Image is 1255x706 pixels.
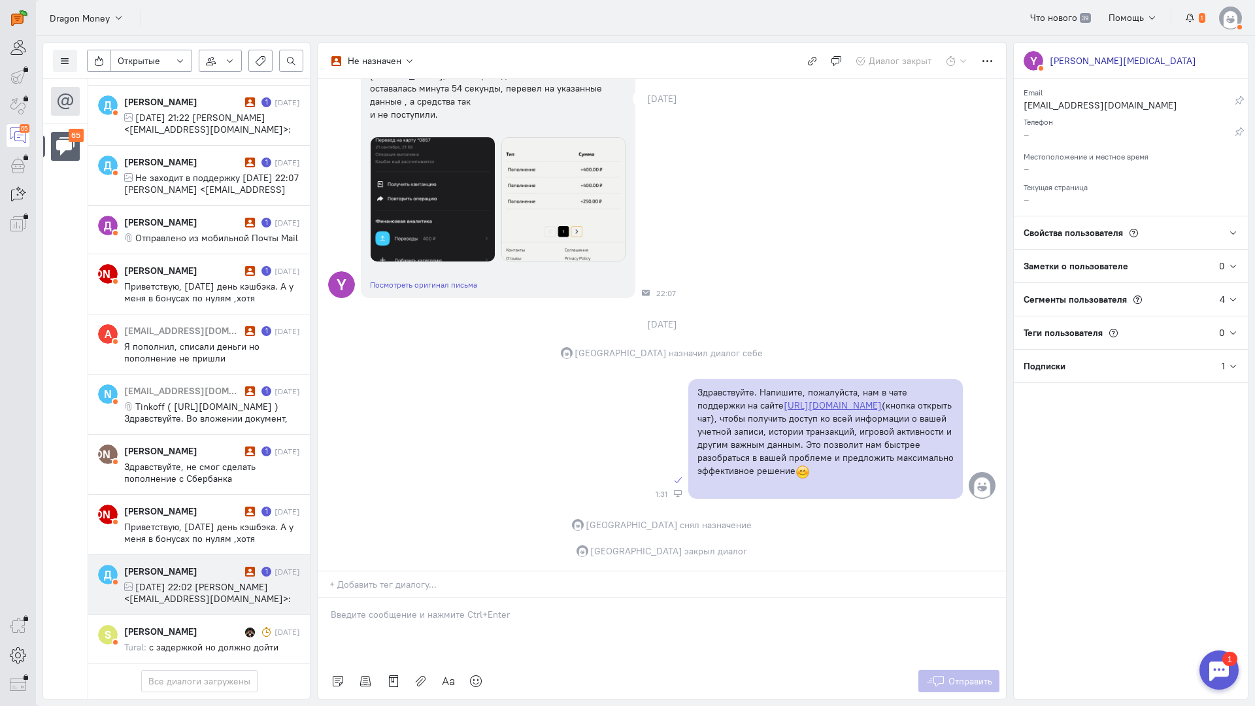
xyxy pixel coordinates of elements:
[118,54,160,67] span: Открытые
[1219,260,1225,273] div: 0
[261,97,271,107] div: Есть неотвеченное сообщение пользователя
[105,628,111,641] text: S
[124,521,297,568] span: Приветствую, [DATE] день кэшбэка. А у меня в бонусах по нулям ,хотя заигрывал последнее время не ...
[104,387,112,401] text: N
[261,507,271,516] div: Есть неотвеченное сообщение пользователя
[275,326,300,337] div: [DATE]
[65,267,151,280] text: [PERSON_NAME]
[135,232,298,244] span: Отправлено из мобильной Почты Mail
[586,518,678,531] span: [GEOGRAPHIC_DATA]
[697,386,954,479] p: Здравствуйте. Напишите, пожалуйста, нам в чате поддержки на сайте (кнопка открыть чат), чтобы пол...
[275,506,300,517] div: [DATE]
[848,50,939,72] button: Диалог закрыт
[275,217,300,228] div: [DATE]
[1024,178,1238,193] div: Текущая страница
[245,386,255,396] i: Диалог не разобран
[65,507,151,521] text: [PERSON_NAME]
[918,670,1000,692] button: Отправить
[124,565,242,578] div: [PERSON_NAME]
[275,97,300,108] div: [DATE]
[124,95,242,109] div: [PERSON_NAME]
[590,545,682,558] span: [GEOGRAPHIC_DATA]
[20,124,29,133] div: 65
[124,280,297,328] span: Приветствую, [DATE] день кэшбэка. А у меня в бонусах по нулям ,хотя заигрывал последнее время не ...
[275,626,300,637] div: [DATE]
[261,158,271,167] div: Есть неотвеченное сообщение пользователя
[1024,114,1053,127] small: Телефон
[275,157,300,168] div: [DATE]
[42,6,131,29] button: Dragon Money
[1219,7,1242,29] img: default-v4.png
[575,346,667,360] span: [GEOGRAPHIC_DATA]
[275,386,300,397] div: [DATE]
[795,465,810,479] span: :blush:
[869,55,931,67] span: Диалог закрыт
[124,172,299,207] span: Не заходит в поддержку [DATE] 22:07 [PERSON_NAME] <[EMAIL_ADDRESS][DOMAIN_NAME]>:
[1024,99,1235,115] div: [EMAIL_ADDRESS][DOMAIN_NAME]
[948,675,992,687] span: Отправить
[275,446,300,457] div: [DATE]
[261,218,271,227] div: Есть неотвеченное сообщение пользователя
[245,507,255,516] i: Диалог не разобран
[680,518,752,531] span: снял назначение
[1199,13,1205,24] span: 1
[633,90,692,108] div: [DATE]
[124,384,242,397] div: [EMAIL_ADDRESS][DOMAIN_NAME]
[245,218,255,227] i: Диалог не разобран
[1024,128,1235,144] div: –
[1030,54,1037,67] text: Y
[656,289,676,298] span: 22:07
[1220,293,1225,306] div: 4
[50,12,110,25] span: Dragon Money
[104,218,112,232] text: Д
[1024,193,1029,205] span: –
[245,567,255,577] i: Диалог не разобран
[1024,163,1029,175] span: –
[261,627,271,637] i: Диалог был отложен и он напомнил о себе
[104,98,112,112] text: Д
[245,97,255,107] i: Диалог не разобран
[124,505,242,518] div: [PERSON_NAME]
[110,50,192,72] button: Открытые
[124,581,291,605] span: [DATE] 22:02 [PERSON_NAME] <[EMAIL_ADDRESS][DOMAIN_NAME]>:
[669,346,763,360] span: назначил диалог себе
[275,265,300,277] div: [DATE]
[124,264,242,277] div: [PERSON_NAME]
[261,567,271,577] div: Есть неотвеченное сообщение пользователя
[656,490,667,499] span: 1:31
[104,158,112,172] text: Д
[245,266,255,276] i: Диалог не разобран
[784,399,882,411] a: [URL][DOMAIN_NAME]
[1023,7,1098,29] a: Что нового 39
[104,567,112,581] text: Д
[1024,148,1238,162] div: Местоположение и местное время
[261,266,271,276] div: Есть неотвеченное сообщение пользователя
[1014,250,1219,282] div: Заметки о пользователе
[124,112,291,135] span: [DATE] 21:22 [PERSON_NAME] <[EMAIL_ADDRESS][DOMAIN_NAME]>:
[7,124,29,147] a: 65
[261,326,271,336] div: Есть неотвеченное сообщение пользователя
[674,490,682,497] div: Веб-панель
[1024,327,1103,339] span: Теги пользователя
[1178,7,1213,29] button: 1
[370,56,626,121] div: Здравствуйте, не смог сделать пополнение с Сбербанка [PERSON_NAME], пока переводил оставалась мин...
[633,315,692,333] div: [DATE]
[141,670,258,692] button: Все диалоги загружены
[124,341,259,364] span: Я пополнил, списали деньги но пополнение не пришли
[324,50,422,72] button: Не назначен
[1219,326,1225,339] div: 0
[124,401,288,460] span: Tinkoff ( [URL][DOMAIN_NAME] ) Здравствуйте. Во вложении документ, который вы заказали. Ваш Тиньк...
[1050,54,1196,67] div: [PERSON_NAME][MEDICAL_DATA]
[124,216,242,229] div: [PERSON_NAME]
[1080,13,1091,24] span: 39
[1024,294,1127,305] span: Сегменты пользователя
[245,158,255,167] i: Диалог не разобран
[29,8,44,22] div: 1
[245,326,255,336] i: Диалог не разобран
[261,386,271,396] div: Есть неотвеченное сообщение пользователя
[1014,350,1222,382] div: Подписки
[261,446,271,456] div: Есть неотвеченное сообщение пользователя
[124,625,242,638] div: [PERSON_NAME]
[348,54,401,67] div: Не назначен
[124,324,242,337] div: [EMAIL_ADDRESS][DOMAIN_NAME]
